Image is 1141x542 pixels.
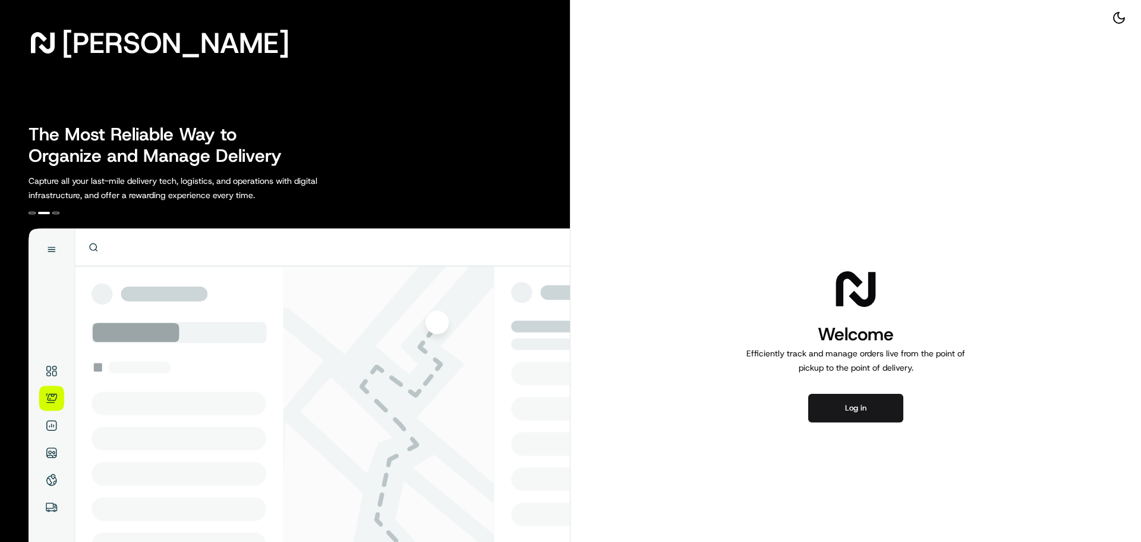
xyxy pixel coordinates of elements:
p: Efficiently track and manage orders live from the point of pickup to the point of delivery. [742,346,970,375]
h2: The Most Reliable Way to Organize and Manage Delivery [29,124,295,167]
h1: Welcome [742,322,970,346]
span: [PERSON_NAME] [62,31,289,55]
button: Log in [808,394,903,422]
p: Capture all your last-mile delivery tech, logistics, and operations with digital infrastructure, ... [29,174,371,202]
